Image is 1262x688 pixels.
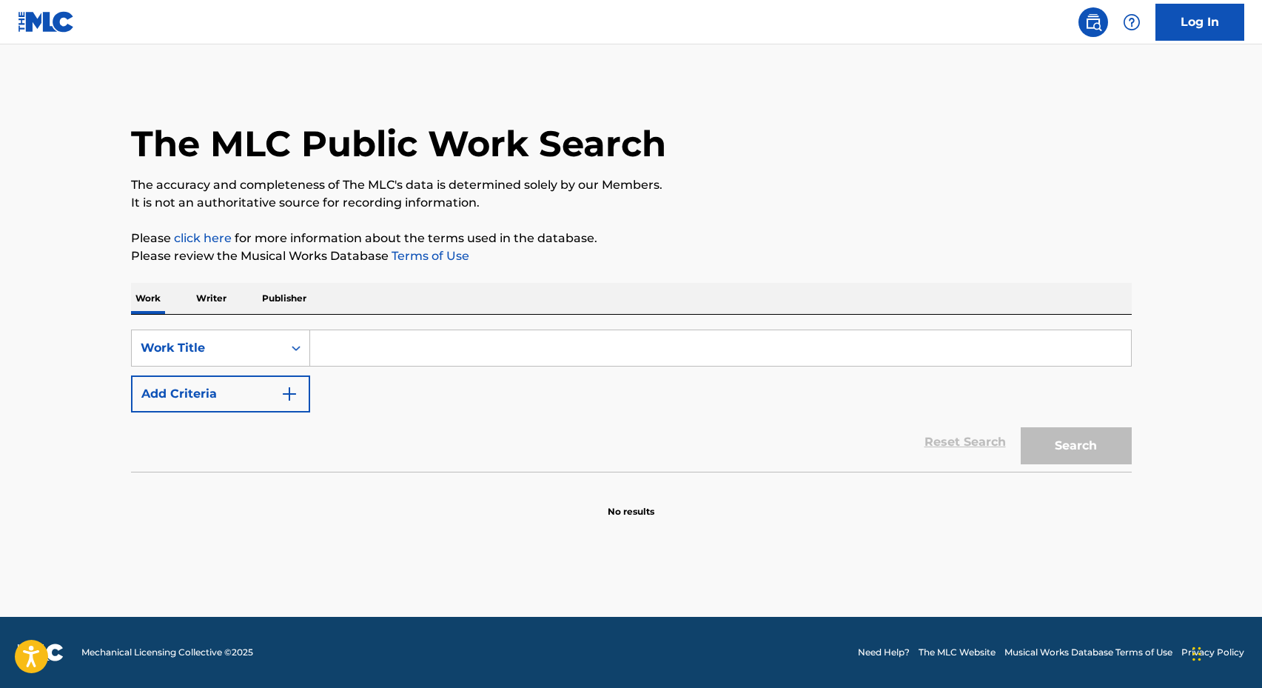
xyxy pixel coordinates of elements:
[18,644,64,661] img: logo
[1117,7,1147,37] div: Help
[281,385,298,403] img: 9d2ae6d4665cec9f34b9.svg
[1192,632,1201,676] div: Drag
[1188,617,1262,688] iframe: Chat Widget
[131,121,666,166] h1: The MLC Public Work Search
[258,283,311,314] p: Publisher
[131,375,310,413] button: Add Criteria
[192,283,231,314] p: Writer
[131,230,1132,247] p: Please for more information about the terms used in the database.
[919,646,996,659] a: The MLC Website
[174,231,232,245] a: click here
[1004,646,1172,659] a: Musical Works Database Terms of Use
[1155,4,1244,41] a: Log In
[1181,646,1244,659] a: Privacy Policy
[141,339,274,357] div: Work Title
[81,646,253,659] span: Mechanical Licensing Collective © 2025
[608,487,654,518] p: No results
[18,11,75,33] img: MLC Logo
[858,646,910,659] a: Need Help?
[131,283,165,314] p: Work
[1123,13,1141,31] img: help
[389,249,469,263] a: Terms of Use
[131,194,1132,212] p: It is not an authoritative source for recording information.
[131,330,1132,472] form: Search Form
[1084,13,1102,31] img: search
[131,176,1132,194] p: The accuracy and completeness of The MLC's data is determined solely by our Members.
[131,247,1132,265] p: Please review the Musical Works Database
[1078,7,1108,37] a: Public Search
